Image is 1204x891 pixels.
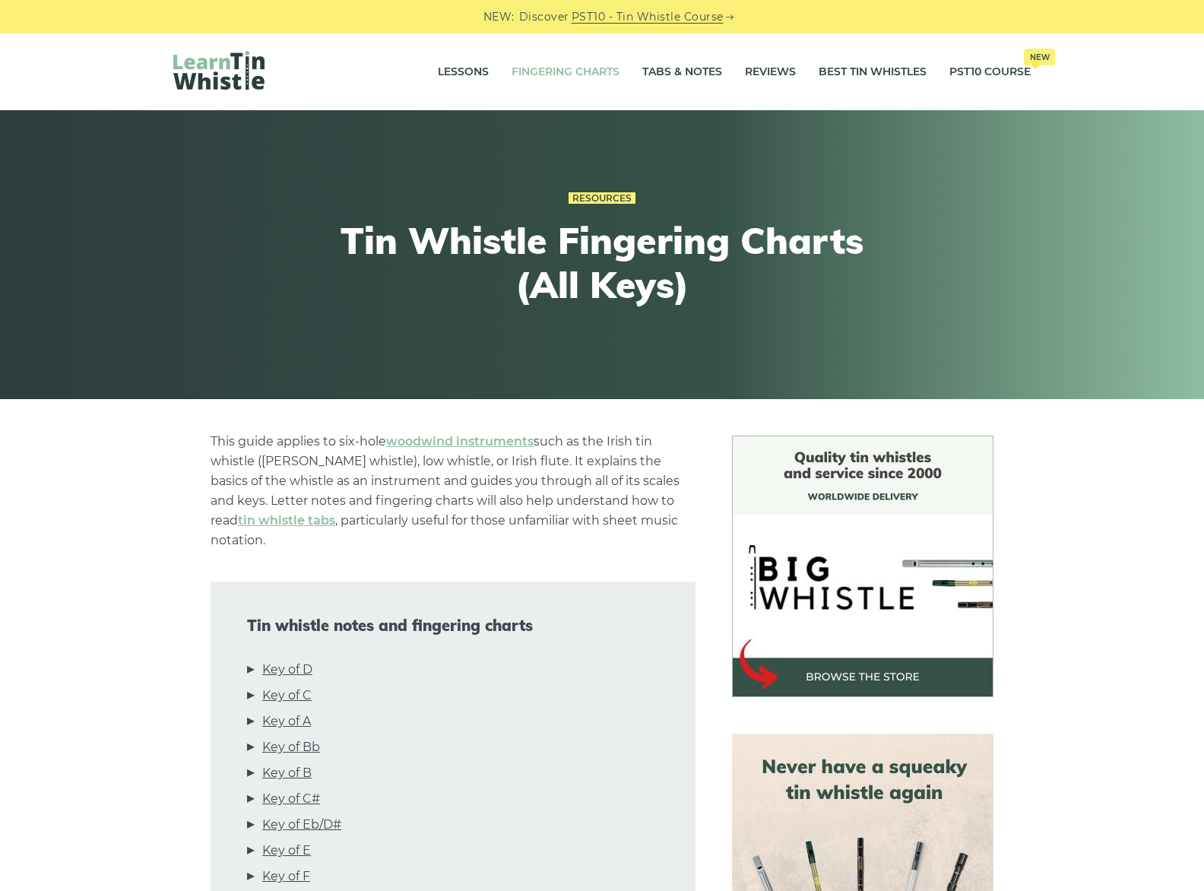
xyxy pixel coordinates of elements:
[262,686,312,706] a: Key of C
[512,53,619,91] a: Fingering Charts
[262,712,311,731] a: Key of A
[262,763,312,783] a: Key of B
[247,617,659,635] span: Tin whistle notes and fingering charts
[819,53,927,91] a: Best Tin Whistles
[262,841,311,861] a: Key of E
[173,51,265,90] img: LearnTinWhistle.com
[211,432,695,550] p: This guide applies to six-hole such as the Irish tin whistle ([PERSON_NAME] whistle), low whistle...
[386,434,534,449] a: woodwind instruments
[1024,49,1055,65] span: New
[262,737,320,757] a: Key of Bb
[949,53,1031,91] a: PST10 CourseNew
[438,53,489,91] a: Lessons
[732,436,993,697] img: BigWhistle Tin Whistle Store
[262,815,341,835] a: Key of Eb/D#
[262,867,310,886] a: Key of F
[238,513,335,528] a: tin whistle tabs
[569,192,635,205] a: Resources
[262,660,312,680] a: Key of D
[322,219,882,306] h1: Tin Whistle Fingering Charts (All Keys)
[642,53,722,91] a: Tabs & Notes
[262,789,320,809] a: Key of C#
[745,53,796,91] a: Reviews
